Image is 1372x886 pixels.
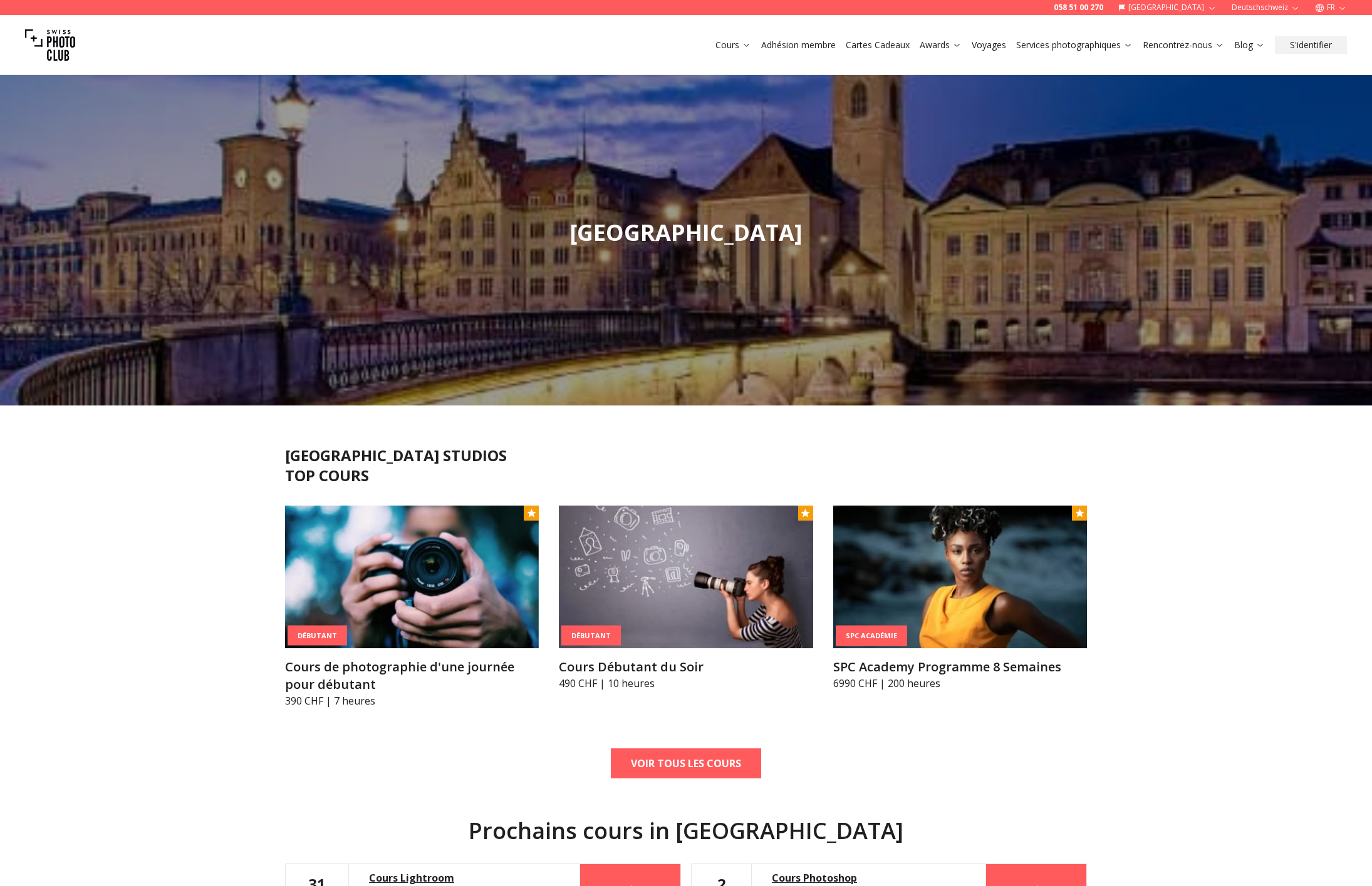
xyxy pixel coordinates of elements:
h2: Prochains cours in [GEOGRAPHIC_DATA] [285,818,1087,843]
a: Cours Photoshop [772,870,965,885]
button: Voyages [967,36,1011,54]
a: Cours de photographie d'une journée pour débutantDébutantCours de photographie d'une journée pour... [285,506,539,708]
b: VOIR TOUS LES COURS [631,756,741,771]
a: Adhésion membre [761,39,836,51]
a: Awards [920,39,962,51]
a: Rencontrez-nous [1143,39,1224,51]
h3: SPC Academy Programme 8 Semaines [833,658,1087,676]
span: [GEOGRAPHIC_DATA] [569,217,803,248]
button: Services photographiques [1011,36,1138,54]
div: SPC Académie [836,626,907,646]
a: Cours Débutant du SoirDébutantCours Débutant du Soir490 CHF | 10 heures [559,506,813,691]
a: Voyages [972,39,1006,51]
h3: Cours de photographie d'une journée pour débutant [285,658,539,693]
a: 058 51 00 270 [1054,3,1103,13]
a: VOIR TOUS LES COURS [611,748,761,778]
img: Cours Débutant du Soir [559,506,813,648]
img: SPC Academy Programme 8 Semaines [833,506,1087,648]
a: Cours Lightroom [369,870,559,885]
h3: Cours Débutant du Soir [559,658,813,676]
div: Débutant [288,625,347,646]
button: Cartes Cadeaux [841,36,915,54]
p: 490 CHF | 10 heures [559,676,813,691]
p: 6990 CHF | 200 heures [833,676,1087,691]
button: Cours [710,36,756,54]
a: Blog [1234,39,1265,51]
button: Adhésion membre [756,36,841,54]
h2: TOP COURS [285,466,1087,486]
a: Cartes Cadeaux [846,39,910,51]
button: S'identifier [1275,36,1347,54]
div: Débutant [561,625,621,646]
img: Cours de photographie d'une journée pour débutant [285,506,539,648]
img: Swiss photo club [25,20,75,70]
button: Awards [915,36,967,54]
h2: [GEOGRAPHIC_DATA] STUDIOS [285,446,1087,466]
p: 390 CHF | 7 heures [285,693,539,708]
a: SPC Academy Programme 8 SemainesSPC AcadémieSPC Academy Programme 8 Semaines6990 CHF | 200 heures [833,506,1087,691]
a: Cours [715,39,751,51]
button: Blog [1229,36,1270,54]
a: Services photographiques [1016,39,1133,51]
button: Rencontrez-nous [1138,36,1229,54]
